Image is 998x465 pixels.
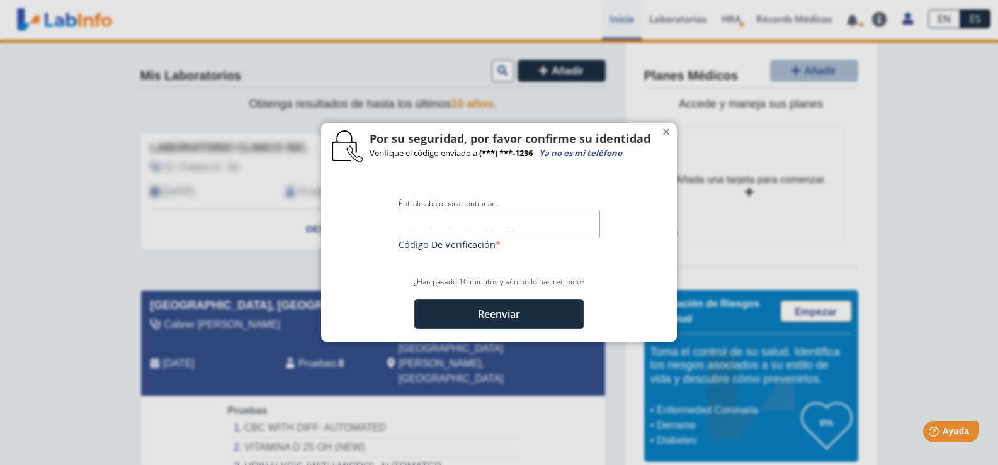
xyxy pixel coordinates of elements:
[654,121,678,137] button: Close
[399,210,600,238] input: _ _ _ _ _ _
[414,299,584,329] button: Reenviar
[399,198,497,209] span: Éntralo abajo para continuar:
[886,416,984,451] iframe: Help widget launcher
[370,147,477,159] span: Verifique el código enviado a
[370,130,666,147] h4: Por su seguridad, por favor confirme su identidad
[662,121,671,137] span: ×
[414,276,584,287] span: ¿Han pasado 10 minutos y aún no lo has recibido?
[399,238,600,250] label: Código de Verificación
[539,147,622,159] a: Ya no es mi teléfono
